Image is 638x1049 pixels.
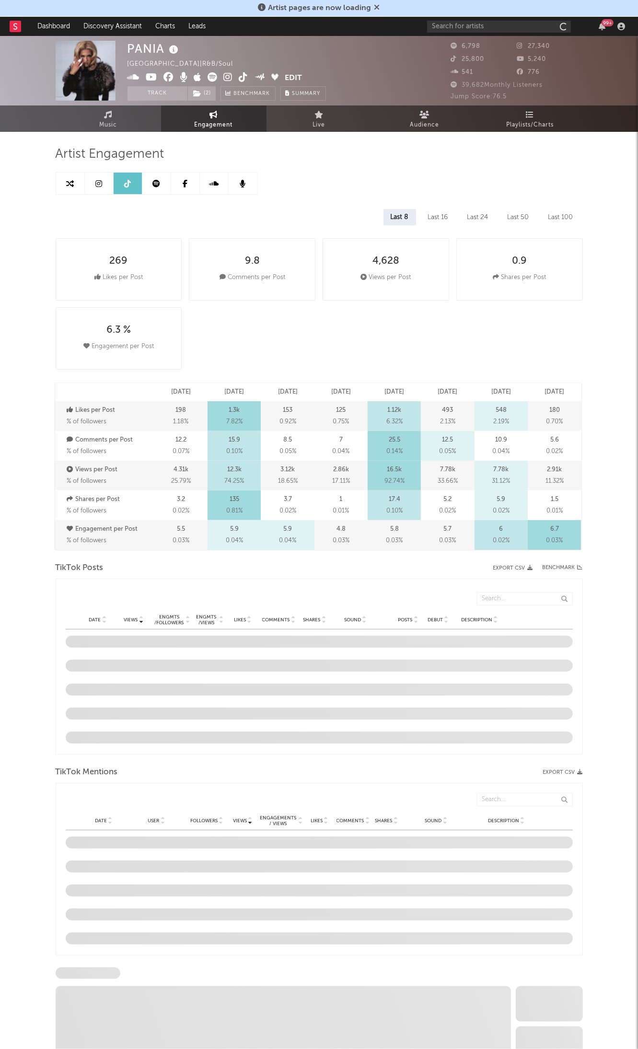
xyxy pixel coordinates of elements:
[543,769,583,775] button: Export CSV
[496,405,507,416] p: 548
[67,464,152,476] p: Views per Post
[331,386,351,398] p: [DATE]
[460,209,496,225] div: Last 24
[260,815,297,827] span: Engagements / Views
[374,4,380,12] span: Dismiss
[440,505,456,517] span: 0.02 %
[493,505,510,517] span: 0.02 %
[360,272,411,283] div: Views per Post
[398,617,413,623] span: Posts
[428,617,443,623] span: Debut
[67,494,152,505] p: Shares per Post
[148,818,160,824] span: User
[444,524,452,535] p: 5.7
[284,494,292,505] p: 3.7
[278,476,298,487] span: 18.65 %
[67,524,152,535] p: Engagement per Post
[177,494,185,505] p: 3.2
[336,405,346,416] p: 125
[175,434,186,446] p: 12.2
[128,86,187,101] button: Track
[386,446,403,457] span: 0.14 %
[477,793,573,806] input: Search...
[493,535,510,547] span: 0.02 %
[517,43,550,49] span: 27,340
[89,617,101,623] span: Date
[175,405,186,416] p: 198
[224,476,244,487] span: 74.25 %
[268,4,371,12] span: Artist pages are now loading
[372,105,477,132] a: Audience
[278,386,298,398] p: [DATE]
[333,535,349,547] span: 0.03 %
[477,105,583,132] a: Playlists/Charts
[384,386,404,398] p: [DATE]
[344,617,361,623] span: Sound
[173,446,189,457] span: 0.07 %
[94,272,143,283] div: Likes per Post
[499,524,503,535] p: 6
[543,562,583,574] div: Benchmark
[541,209,580,225] div: Last 100
[389,494,400,505] p: 17.4
[229,434,240,446] p: 15.9
[493,464,509,476] p: 7.78k
[77,17,149,36] a: Discovery Assistant
[311,818,323,824] span: Likes
[285,72,302,84] button: Edit
[283,434,292,446] p: 8.5
[227,464,242,476] p: 12.3k
[177,524,185,535] p: 5.5
[512,256,527,267] div: 0.9
[262,617,290,623] span: Comments
[233,818,247,824] span: Views
[303,617,321,623] span: Shares
[226,505,243,517] span: 0.81 %
[500,209,536,225] div: Last 50
[599,23,605,30] button: 99+
[109,256,128,267] div: 269
[67,419,107,425] span: % of followers
[386,535,403,547] span: 0.03 %
[517,56,546,62] span: 5,240
[171,476,191,487] span: 25.79 %
[226,535,243,547] span: 0.04 %
[292,91,321,96] span: Summary
[440,464,455,476] p: 7.78k
[461,617,492,623] span: Description
[99,119,117,131] span: Music
[339,434,343,446] p: 7
[128,58,244,70] div: [GEOGRAPHIC_DATA] | R&B/Soul
[492,476,510,487] span: 31.12 %
[190,818,218,824] span: Followers
[493,416,509,428] span: 2.19 %
[387,464,402,476] p: 16.5k
[187,86,216,101] span: ( 2 )
[451,69,474,75] span: 541
[67,448,107,455] span: % of followers
[493,272,546,283] div: Shares per Post
[493,565,533,571] button: Export CSV
[83,341,154,352] div: Engagement per Post
[229,405,240,416] p: 1.3k
[124,617,138,623] span: Views
[188,86,216,101] button: (2)
[67,434,152,446] p: Comments per Post
[440,416,455,428] span: 2.13 %
[451,93,507,100] span: Jump Score: 76.5
[506,119,554,131] span: Playlists/Charts
[161,105,267,132] a: Engagement
[279,446,296,457] span: 0.05 %
[372,256,399,267] div: 4,628
[67,508,107,514] span: % of followers
[442,434,453,446] p: 12.5
[224,386,244,398] p: [DATE]
[279,535,296,547] span: 0.04 %
[546,416,563,428] span: 0.70 %
[149,17,182,36] a: Charts
[313,119,325,131] span: Live
[551,494,558,505] p: 1.5
[427,21,571,33] input: Search for artists
[173,535,189,547] span: 0.03 %
[488,818,519,824] span: Description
